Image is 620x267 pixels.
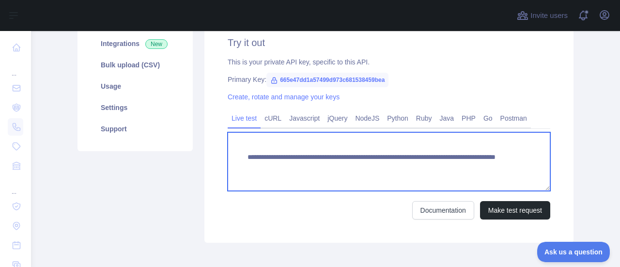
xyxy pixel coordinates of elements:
[412,201,474,220] a: Documentation
[145,39,168,49] span: New
[8,176,23,196] div: ...
[480,110,496,126] a: Go
[228,110,261,126] a: Live test
[285,110,324,126] a: Javascript
[228,93,340,101] a: Create, rotate and manage your keys
[8,58,23,78] div: ...
[480,201,550,220] button: Make test request
[351,110,383,126] a: NodeJS
[89,118,181,140] a: Support
[228,75,550,84] div: Primary Key:
[436,110,458,126] a: Java
[537,242,610,262] iframe: Toggle Customer Support
[228,36,550,49] h2: Try it out
[530,10,568,21] span: Invite users
[89,97,181,118] a: Settings
[89,76,181,97] a: Usage
[515,8,570,23] button: Invite users
[412,110,436,126] a: Ruby
[266,73,388,87] span: 665e47dd1a57499d973c681538459bea
[324,110,351,126] a: jQuery
[383,110,412,126] a: Python
[458,110,480,126] a: PHP
[228,57,550,67] div: This is your private API key, specific to this API.
[89,54,181,76] a: Bulk upload (CSV)
[261,110,285,126] a: cURL
[496,110,531,126] a: Postman
[89,33,181,54] a: Integrations New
